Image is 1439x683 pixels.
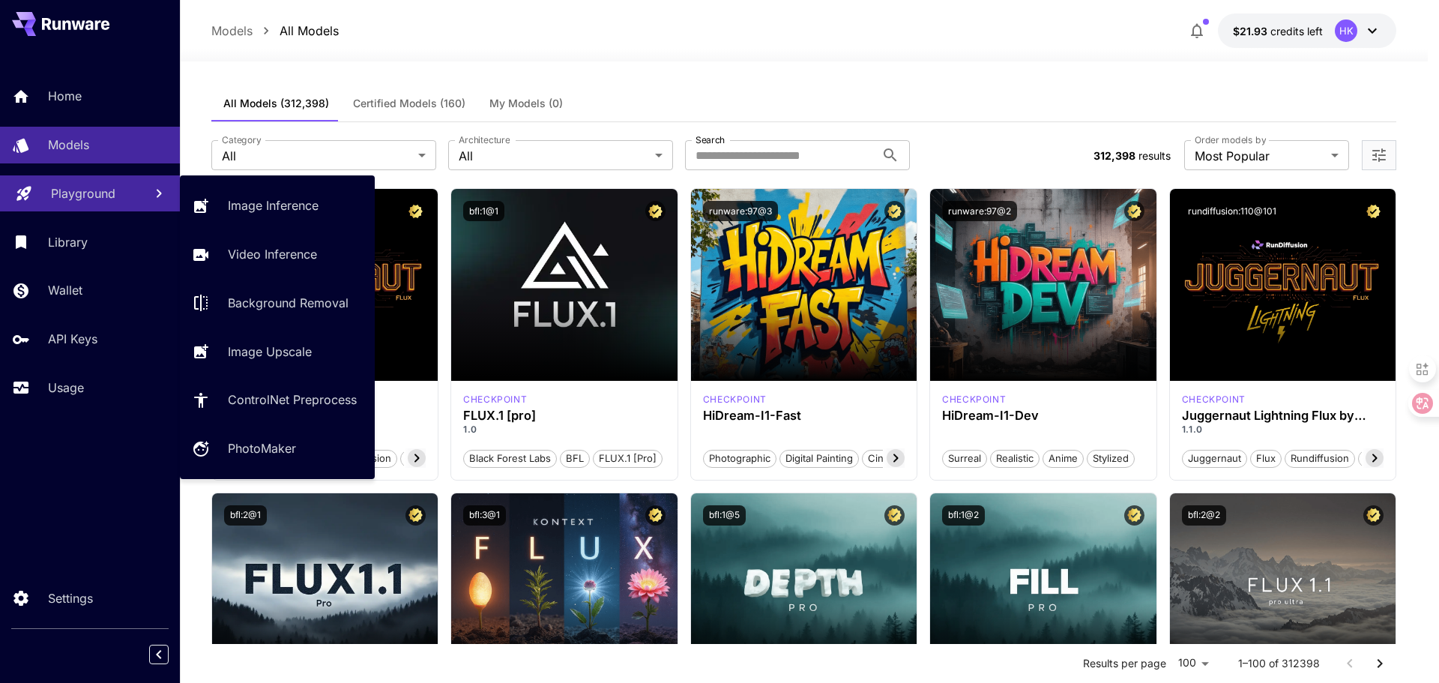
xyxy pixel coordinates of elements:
[1195,147,1325,165] span: Most Popular
[1083,656,1166,671] p: Results per page
[222,133,262,146] label: Category
[1087,451,1134,466] span: Stylized
[51,184,115,202] p: Playground
[703,201,778,221] button: runware:97@3
[224,505,267,526] button: bfl:2@1
[48,136,89,154] p: Models
[1251,451,1281,466] span: flux
[48,379,84,397] p: Usage
[353,97,465,110] span: Certified Models (160)
[228,294,349,312] p: Background Removal
[405,505,426,526] button: Certified Model – Vetted for best performance and includes a commercial license.
[280,22,339,40] p: All Models
[1182,423,1384,436] p: 1.1.0
[704,451,776,466] span: Photographic
[696,133,725,146] label: Search
[645,505,666,526] button: Certified Model – Vetted for best performance and includes a commercial license.
[942,393,1006,406] p: checkpoint
[645,201,666,221] button: Certified Model – Vetted for best performance and includes a commercial license.
[463,409,666,423] h3: FLUX.1 [pro]
[459,147,649,165] span: All
[464,451,556,466] span: Black Forest Labs
[884,201,905,221] button: Certified Model – Vetted for best performance and includes a commercial license.
[991,451,1039,466] span: Realistic
[943,451,986,466] span: Surreal
[1363,201,1384,221] button: Certified Model – Vetted for best performance and includes a commercial license.
[780,451,858,466] span: Digital Painting
[1182,201,1282,221] button: rundiffusion:110@101
[1124,505,1144,526] button: Certified Model – Vetted for best performance and includes a commercial license.
[942,393,1006,406] div: HiDream Dev
[160,641,180,668] div: Collapse sidebar
[180,187,375,224] a: Image Inference
[180,285,375,322] a: Background Removal
[1270,25,1323,37] span: credits left
[211,22,339,40] nav: breadcrumb
[463,423,666,436] p: 1.0
[180,382,375,418] a: ControlNet Preprocess
[459,133,510,146] label: Architecture
[1233,25,1270,37] span: $21.93
[228,343,312,361] p: Image Upscale
[149,645,169,664] button: Collapse sidebar
[1182,393,1246,406] p: checkpoint
[1335,19,1357,42] div: HK
[1093,149,1135,162] span: 312,398
[884,505,905,526] button: Certified Model – Vetted for best performance and includes a commercial license.
[1183,451,1246,466] span: juggernaut
[1124,201,1144,221] button: Certified Model – Vetted for best performance and includes a commercial license.
[401,451,427,466] span: pro
[463,393,527,406] p: checkpoint
[405,201,426,221] button: Certified Model – Vetted for best performance and includes a commercial license.
[703,393,767,406] div: HiDream Fast
[180,236,375,273] a: Video Inference
[942,409,1144,423] h3: HiDream-I1-Dev
[703,505,746,526] button: bfl:1@5
[48,233,88,251] p: Library
[1363,505,1384,526] button: Certified Model – Vetted for best performance and includes a commercial license.
[703,409,905,423] h3: HiDream-I1-Fast
[48,589,93,607] p: Settings
[463,393,527,406] div: fluxpro
[1285,451,1354,466] span: rundiffusion
[211,22,253,40] p: Models
[1238,656,1320,671] p: 1–100 of 312398
[180,430,375,467] a: PhotoMaker
[863,451,919,466] span: Cinematic
[463,505,506,526] button: bfl:3@1
[228,196,319,214] p: Image Inference
[1043,451,1083,466] span: Anime
[463,201,504,221] button: bfl:1@1
[228,391,357,409] p: ControlNet Preprocess
[942,201,1017,221] button: runware:97@2
[1172,652,1214,674] div: 100
[228,245,317,263] p: Video Inference
[942,505,985,526] button: bfl:1@2
[1138,149,1171,162] span: results
[1182,505,1226,526] button: bfl:2@2
[180,333,375,370] a: Image Upscale
[1218,13,1396,48] button: $21.9258
[48,87,82,105] p: Home
[1182,393,1246,406] div: FLUX.1 D
[1359,451,1403,466] span: schnell
[222,147,412,165] span: All
[1233,23,1323,39] div: $21.9258
[48,330,97,348] p: API Keys
[561,451,589,466] span: BFL
[1182,409,1384,423] h3: Juggernaut Lightning Flux by RunDiffusion
[1370,146,1388,165] button: Open more filters
[703,393,767,406] p: checkpoint
[228,439,296,457] p: PhotoMaker
[594,451,662,466] span: FLUX.1 [pro]
[223,97,329,110] span: All Models (312,398)
[489,97,563,110] span: My Models (0)
[1365,649,1395,679] button: Go to next page
[48,281,82,299] p: Wallet
[1195,133,1266,146] label: Order models by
